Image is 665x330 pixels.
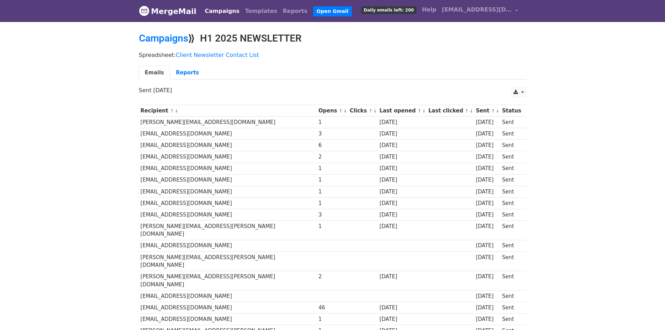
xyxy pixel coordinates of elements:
td: [EMAIL_ADDRESS][DOMAIN_NAME] [139,186,317,197]
th: Sent [474,105,500,117]
a: Reports [170,66,205,80]
img: MergeMail logo [139,6,149,16]
p: Spreadsheet: [139,51,526,59]
div: 1 [318,199,346,207]
div: [DATE] [476,176,499,184]
div: [DATE] [379,222,425,230]
td: Sent [500,221,523,240]
div: 1 [318,315,346,323]
td: Sent [500,251,523,271]
a: ↑ [465,108,469,113]
div: [DATE] [476,222,499,230]
div: [DATE] [476,211,499,219]
td: [PERSON_NAME][EMAIL_ADDRESS][DOMAIN_NAME] [139,117,317,128]
th: Status [500,105,523,117]
a: MergeMail [139,4,197,19]
td: [EMAIL_ADDRESS][DOMAIN_NAME] [139,163,317,174]
div: [DATE] [476,273,499,281]
a: Open Gmail [313,6,352,16]
div: [DATE] [379,118,425,126]
a: Emails [139,66,170,80]
td: Sent [500,174,523,186]
div: [DATE] [476,242,499,250]
div: 2 [318,273,346,281]
td: Sent [500,197,523,209]
div: [DATE] [379,153,425,161]
a: ↓ [175,108,178,113]
a: ↑ [369,108,372,113]
a: ↓ [343,108,347,113]
a: Client Newsletter Contact List [176,52,259,58]
p: Sent [DATE] [139,87,526,94]
a: [EMAIL_ADDRESS][DOMAIN_NAME] [439,3,521,19]
div: [DATE] [476,164,499,173]
td: [EMAIL_ADDRESS][DOMAIN_NAME] [139,197,317,209]
a: ↓ [496,108,500,113]
a: Help [419,3,439,17]
div: [DATE] [379,164,425,173]
td: [EMAIL_ADDRESS][DOMAIN_NAME] [139,128,317,140]
div: 1 [318,164,346,173]
div: [DATE] [476,292,499,300]
td: [EMAIL_ADDRESS][DOMAIN_NAME] [139,174,317,186]
div: [DATE] [476,304,499,312]
td: [EMAIL_ADDRESS][DOMAIN_NAME] [139,314,317,325]
a: Reports [280,4,310,18]
a: Campaigns [202,4,242,18]
div: [DATE] [379,141,425,149]
div: [DATE] [476,118,499,126]
div: 1 [318,222,346,230]
td: Sent [500,128,523,140]
div: 1 [318,176,346,184]
div: [DATE] [476,130,499,138]
div: [DATE] [379,176,425,184]
div: [DATE] [379,211,425,219]
td: [PERSON_NAME][EMAIL_ADDRESS][PERSON_NAME][DOMAIN_NAME] [139,251,317,271]
div: [DATE] [476,153,499,161]
a: ↓ [422,108,426,113]
div: [DATE] [379,188,425,196]
td: Sent [500,151,523,163]
a: Daily emails left: 200 [359,3,419,17]
div: [DATE] [379,130,425,138]
div: 1 [318,188,346,196]
td: Sent [500,240,523,251]
td: Sent [500,290,523,302]
div: 2 [318,153,346,161]
td: [PERSON_NAME][EMAIL_ADDRESS][PERSON_NAME][DOMAIN_NAME] [139,221,317,240]
td: Sent [500,209,523,220]
td: [EMAIL_ADDRESS][DOMAIN_NAME] [139,140,317,151]
a: ↓ [470,108,473,113]
a: Templates [242,4,280,18]
td: Sent [500,140,523,151]
td: [PERSON_NAME][EMAIL_ADDRESS][PERSON_NAME][DOMAIN_NAME] [139,271,317,291]
td: Sent [500,302,523,314]
div: [DATE] [476,254,499,262]
a: ↑ [491,108,495,113]
div: [DATE] [379,315,425,323]
div: [DATE] [379,199,425,207]
span: Daily emails left: 200 [361,6,416,14]
div: [DATE] [476,315,499,323]
a: Campaigns [139,32,188,44]
td: [EMAIL_ADDRESS][DOMAIN_NAME] [139,209,317,220]
td: Sent [500,186,523,197]
div: 3 [318,130,346,138]
div: 46 [318,304,346,312]
div: 3 [318,211,346,219]
a: ↓ [373,108,377,113]
div: [DATE] [379,273,425,281]
td: [EMAIL_ADDRESS][DOMAIN_NAME] [139,151,317,163]
td: Sent [500,271,523,291]
span: [EMAIL_ADDRESS][DOMAIN_NAME] [442,6,512,14]
td: Sent [500,163,523,174]
td: Sent [500,314,523,325]
th: Clicks [348,105,378,117]
a: ↑ [418,108,421,113]
div: [DATE] [476,141,499,149]
th: Recipient [139,105,317,117]
h2: ⟫ H1 2025 NEWSLETTER [139,32,526,44]
div: 1 [318,118,346,126]
a: ↑ [339,108,343,113]
td: Sent [500,117,523,128]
